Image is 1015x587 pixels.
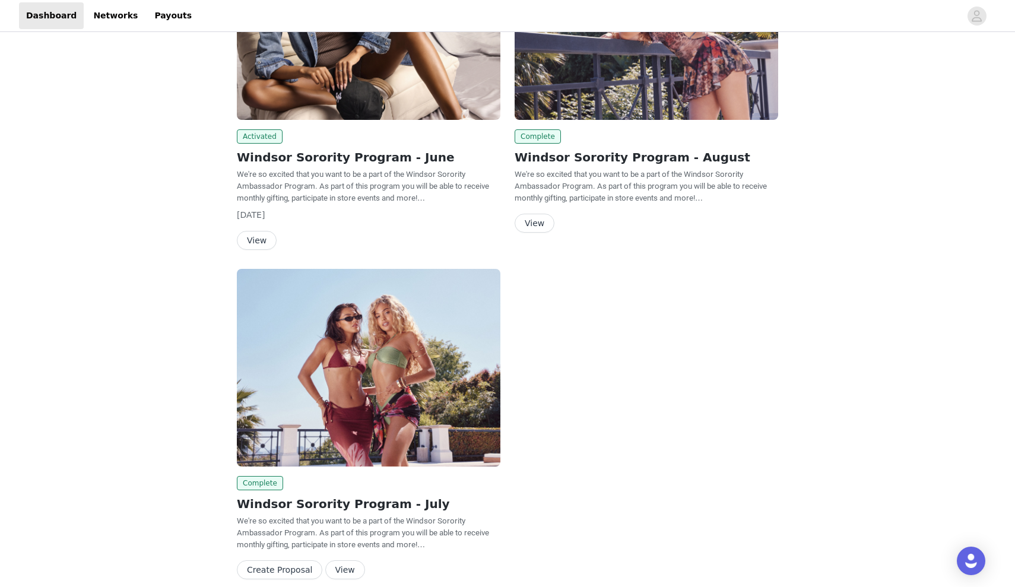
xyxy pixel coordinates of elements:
[237,129,283,144] span: Activated
[86,2,145,29] a: Networks
[237,170,489,202] span: We're so excited that you want to be a part of the Windsor Sorority Ambassador Program. As part o...
[515,214,554,233] button: View
[237,269,500,467] img: Windsor
[515,129,561,144] span: Complete
[325,560,365,579] button: View
[515,219,554,228] a: View
[957,547,985,575] div: Open Intercom Messenger
[237,516,489,549] span: We're so excited that you want to be a part of the Windsor Sorority Ambassador Program. As part o...
[237,210,265,220] span: [DATE]
[147,2,199,29] a: Payouts
[237,560,322,579] button: Create Proposal
[237,495,500,513] h2: Windsor Sorority Program - July
[515,170,767,202] span: We're so excited that you want to be a part of the Windsor Sorority Ambassador Program. As part o...
[325,566,365,575] a: View
[237,231,277,250] button: View
[515,148,778,166] h2: Windsor Sorority Program - August
[19,2,84,29] a: Dashboard
[237,148,500,166] h2: Windsor Sorority Program - June
[237,236,277,245] a: View
[971,7,982,26] div: avatar
[237,476,283,490] span: Complete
